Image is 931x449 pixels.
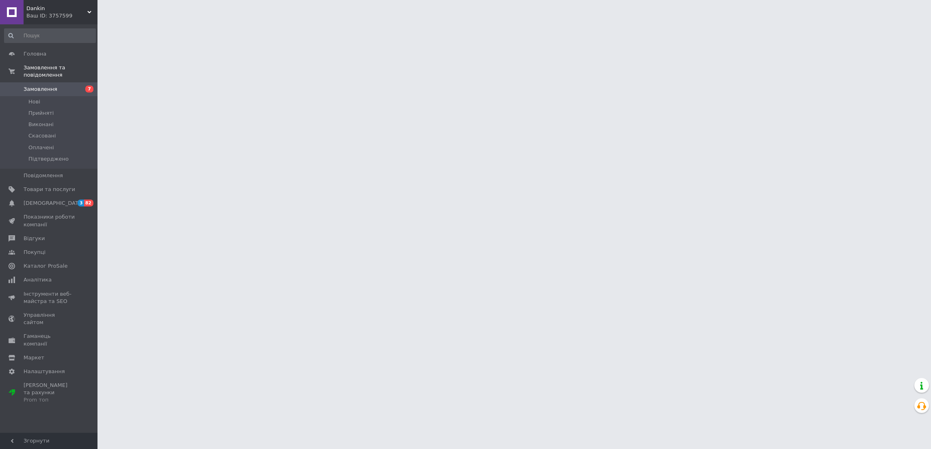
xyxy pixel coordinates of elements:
span: Оплачені [28,144,54,151]
div: Ваш ID: 3757599 [26,12,97,19]
span: Dankin [26,5,87,12]
span: Маркет [24,354,44,361]
span: Нові [28,98,40,105]
span: Каталог ProSale [24,262,67,270]
span: 7 [85,86,93,92]
span: Показники роботи компанії [24,213,75,228]
span: Управління сайтом [24,312,75,326]
span: Повідомлення [24,172,63,179]
span: Замовлення та повідомлення [24,64,97,79]
span: 82 [84,200,93,206]
span: Прийняті [28,110,54,117]
span: Підтверджено [28,155,69,163]
span: Скасовані [28,132,56,140]
span: [DEMOGRAPHIC_DATA] [24,200,84,207]
span: Відгуки [24,235,45,242]
span: Налаштування [24,368,65,375]
span: Виконані [28,121,54,128]
span: Інструменти веб-майстра та SEO [24,290,75,305]
span: Аналітика [24,276,52,284]
span: Покупці [24,249,45,256]
span: Замовлення [24,86,57,93]
span: Головна [24,50,46,58]
span: Товари та послуги [24,186,75,193]
span: Гаманець компанії [24,333,75,347]
span: 3 [78,200,84,206]
input: Пошук [4,28,96,43]
div: Prom топ [24,396,75,404]
span: [PERSON_NAME] та рахунки [24,382,75,404]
